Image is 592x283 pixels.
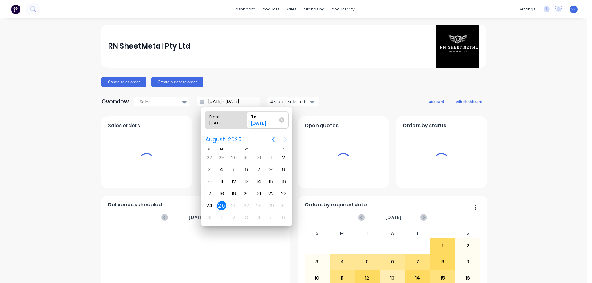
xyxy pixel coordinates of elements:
div: Tuesday, July 29, 2025 [229,153,239,162]
div: Tuesday, August 19, 2025 [229,189,239,198]
div: Overview [101,95,129,108]
div: Wednesday, August 27, 2025 [242,201,251,210]
div: Friday, August 29, 2025 [266,201,276,210]
div: Friday, September 5, 2025 [266,213,276,222]
div: Friday, August 8, 2025 [266,165,276,174]
button: Create purchase order [151,77,203,87]
div: Wednesday, August 13, 2025 [242,177,251,186]
div: S [455,229,480,238]
div: Sunday, August 3, 2025 [205,165,214,174]
div: Wednesday, August 20, 2025 [242,189,251,198]
div: Tuesday, August 5, 2025 [229,165,239,174]
div: Friday, August 22, 2025 [266,189,276,198]
div: Thursday, July 31, 2025 [254,153,263,162]
div: Tuesday, September 2, 2025 [229,213,239,222]
span: [DATE] [385,214,401,221]
div: Saturday, August 2, 2025 [279,153,288,162]
div: settings [516,5,539,14]
div: Tuesday, August 12, 2025 [229,177,239,186]
div: Saturday, August 23, 2025 [279,189,288,198]
div: Sunday, August 24, 2025 [205,201,214,210]
div: 4 status selected [270,98,309,105]
div: Wednesday, July 30, 2025 [242,153,251,162]
div: Sunday, August 17, 2025 [205,189,214,198]
div: W [240,146,253,152]
div: 6 [380,254,405,269]
span: SK [571,6,576,12]
div: 3 [305,254,329,269]
span: [DATE] [189,214,205,221]
div: Today, Monday, August 25, 2025 [217,201,226,210]
div: 8 [430,254,455,269]
div: 5 [355,254,380,269]
span: Open quotes [305,122,339,129]
div: Thursday, August 14, 2025 [254,177,263,186]
div: Saturday, September 6, 2025 [279,213,288,222]
div: Monday, August 18, 2025 [217,189,226,198]
div: Monday, August 4, 2025 [217,165,226,174]
div: 4 [330,254,355,269]
div: Wednesday, September 3, 2025 [242,213,251,222]
div: [DATE] [249,120,280,129]
div: 7 [405,254,430,269]
button: Previous page [267,133,279,146]
div: Sunday, August 31, 2025 [205,213,214,222]
div: T [405,229,430,238]
div: From [207,111,238,120]
button: Next page [279,133,292,146]
span: 2025 [227,134,243,145]
div: T [253,146,265,152]
div: Thursday, August 28, 2025 [254,201,263,210]
div: Wednesday, August 6, 2025 [242,165,251,174]
div: T [355,229,380,238]
div: To [249,111,280,120]
div: purchasing [300,5,328,14]
div: Monday, September 1, 2025 [217,213,226,222]
button: August2025 [202,134,246,145]
div: Sunday, July 27, 2025 [205,153,214,162]
button: 4 status selected [267,97,319,106]
div: T [228,146,240,152]
div: Tuesday, August 26, 2025 [229,201,239,210]
div: 9 [455,254,480,269]
div: S [277,146,290,152]
div: 1 [430,238,455,253]
div: Thursday, August 7, 2025 [254,165,263,174]
div: M [216,146,228,152]
div: Friday, August 1, 2025 [266,153,276,162]
div: Monday, July 28, 2025 [217,153,226,162]
span: Orders by status [403,122,446,129]
a: dashboard [230,5,259,14]
div: sales [283,5,300,14]
div: S [304,229,330,238]
div: Friday, August 15, 2025 [266,177,276,186]
button: add card [425,97,448,105]
button: Create sales order [101,77,146,87]
div: RN SheetMetal Pty Ltd [108,40,191,52]
div: 2 [455,238,480,253]
div: Monday, August 11, 2025 [217,177,226,186]
img: RN SheetMetal Pty Ltd [436,25,479,68]
div: [DATE] [207,120,238,129]
span: Deliveries scheduled [108,201,162,208]
span: Orders by required date [305,201,367,208]
div: Saturday, August 9, 2025 [279,165,288,174]
div: F [265,146,277,152]
span: Sales orders [108,122,140,129]
div: Sunday, August 10, 2025 [205,177,214,186]
span: August [204,134,227,145]
div: productivity [328,5,358,14]
div: S [203,146,216,152]
div: products [259,5,283,14]
button: edit dashboard [452,97,486,105]
div: F [430,229,455,238]
div: Saturday, August 16, 2025 [279,177,288,186]
div: Saturday, August 30, 2025 [279,201,288,210]
img: Factory [11,5,20,14]
div: M [330,229,355,238]
div: Thursday, August 21, 2025 [254,189,263,198]
div: Thursday, September 4, 2025 [254,213,263,222]
div: W [380,229,405,238]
